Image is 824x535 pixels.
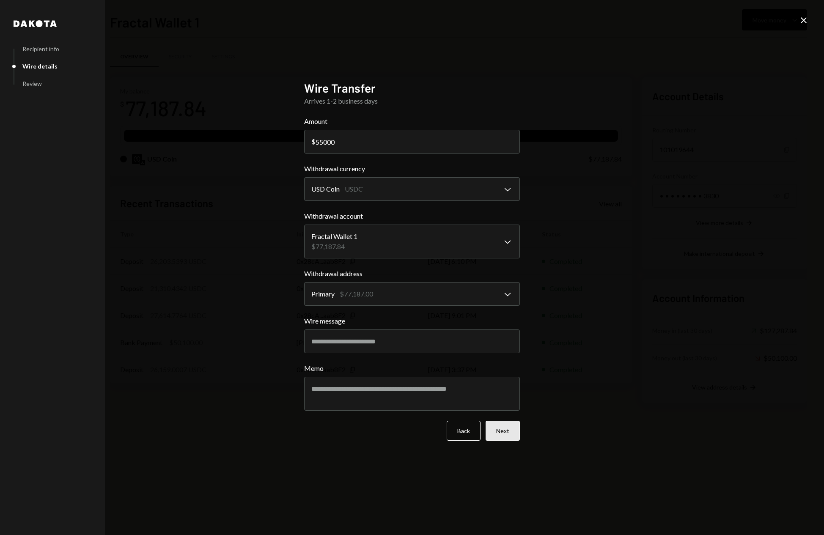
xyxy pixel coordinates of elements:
[304,282,520,306] button: Withdrawal address
[22,63,58,70] div: Wire details
[304,164,520,174] label: Withdrawal currency
[304,130,520,154] input: 0.00
[340,289,373,299] div: $77,187.00
[304,316,520,326] label: Wire message
[304,269,520,279] label: Withdrawal address
[304,211,520,221] label: Withdrawal account
[304,177,520,201] button: Withdrawal currency
[22,45,59,52] div: Recipient info
[486,421,520,441] button: Next
[304,225,520,258] button: Withdrawal account
[22,80,42,87] div: Review
[304,363,520,373] label: Memo
[304,96,520,106] div: Arrives 1-2 business days
[304,80,520,96] h2: Wire Transfer
[311,137,316,145] div: $
[447,421,481,441] button: Back
[304,116,520,126] label: Amount
[345,184,363,194] div: USDC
